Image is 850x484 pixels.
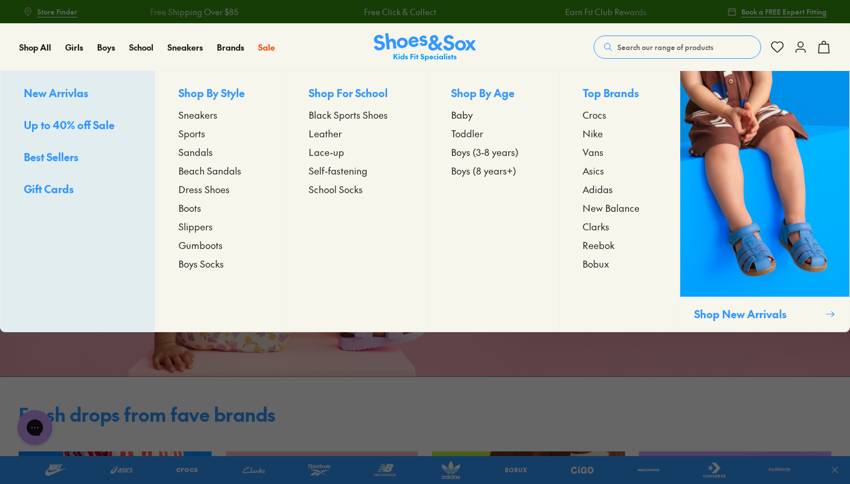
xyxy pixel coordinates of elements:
[694,306,820,322] p: Shop New Arrivals
[178,108,217,122] span: Sneakers
[680,71,849,297] img: SNS_WEBASSETS_CollectionHero_ShopBoys_1280x1600_2.png
[178,126,205,140] span: Sports
[178,163,241,177] span: Beach Sandals
[583,238,656,252] a: Reebok
[583,257,609,271] span: Bobux
[583,201,640,215] span: New Balance
[309,163,367,177] span: Self-fastening
[167,41,203,54] a: Sneakers
[178,182,262,196] a: Dress Shoes
[309,145,344,159] span: Lace-up
[178,126,262,140] a: Sports
[23,1,77,22] a: Store Finder
[37,6,77,17] span: Store Finder
[583,219,656,233] a: Clarks
[727,1,827,22] a: Book a FREE Expert Fitting
[451,163,516,177] span: Boys (8 years+)
[617,42,713,52] span: Search our range of products
[12,406,58,449] iframe: Gorgias live chat messenger
[451,163,535,177] a: Boys (8 years+)
[583,85,656,103] p: Top Brands
[583,238,615,252] span: Reebok
[680,71,849,332] a: Shop New Arrivals
[374,33,476,62] a: Shoes & Sox
[309,182,405,196] a: School Socks
[363,6,435,18] a: Free Click & Collect
[451,126,483,140] span: Toddler
[451,85,535,103] p: Shop By Age
[217,41,244,54] a: Brands
[178,257,224,271] span: Boys Socks
[583,257,656,271] a: Bobux
[65,41,83,54] a: Girls
[583,182,656,196] a: Adidas
[24,117,131,135] a: Up to 40% off Sale
[178,238,262,252] a: Gumboots
[24,118,115,132] span: Up to 40% off Sale
[309,85,405,103] p: Shop For School
[309,108,405,122] a: Black Sports Shoes
[178,163,262,177] a: Beach Sandals
[583,108,656,122] a: Crocs
[451,145,535,159] a: Boys (3-8 years)
[178,145,213,159] span: Sandals
[583,163,656,177] a: Asics
[583,126,656,140] a: Nike
[24,149,131,167] a: Best Sellers
[583,145,656,159] a: Vans
[149,6,238,18] a: Free Shipping Over $85
[178,219,213,233] span: Slippers
[129,41,153,54] a: School
[178,238,223,252] span: Gumboots
[24,85,131,103] a: New Arrivlas
[24,181,74,196] span: Gift Cards
[374,33,476,62] img: SNS_Logo_Responsive.svg
[741,6,827,17] span: Book a FREE Expert Fitting
[451,126,535,140] a: Toddler
[583,108,606,122] span: Crocs
[19,41,51,54] a: Shop All
[24,150,78,164] span: Best Sellers
[583,163,604,177] span: Asics
[97,41,115,54] a: Boys
[178,85,262,103] p: Shop By Style
[258,41,275,54] a: Sale
[583,126,603,140] span: Nike
[178,145,262,159] a: Sandals
[178,201,201,215] span: Boots
[178,219,262,233] a: Slippers
[309,182,363,196] span: School Socks
[309,126,342,140] span: Leather
[24,181,131,199] a: Gift Cards
[451,145,519,159] span: Boys (3-8 years)
[451,108,473,122] span: Baby
[583,182,613,196] span: Adidas
[24,86,88,100] span: New Arrivlas
[583,219,609,233] span: Clarks
[178,201,262,215] a: Boots
[565,6,646,18] a: Earn Fit Club Rewards
[309,163,405,177] a: Self-fastening
[309,108,388,122] span: Black Sports Shoes
[178,182,230,196] span: Dress Shoes
[178,108,262,122] a: Sneakers
[583,145,603,159] span: Vans
[309,126,405,140] a: Leather
[178,257,262,271] a: Boys Socks
[309,145,405,159] a: Lace-up
[583,201,656,215] a: New Balance
[451,108,535,122] a: Baby
[594,35,761,59] button: Search our range of products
